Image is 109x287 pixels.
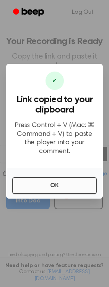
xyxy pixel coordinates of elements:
[46,72,64,90] div: ✔
[8,5,51,20] a: Beep
[12,95,97,115] h3: Link copied to your clipboard
[12,177,97,194] button: OK
[64,3,101,21] a: Log Out
[12,121,97,156] p: Press Control + V (Mac: ⌘ Command + V) to paste the player into your comment.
